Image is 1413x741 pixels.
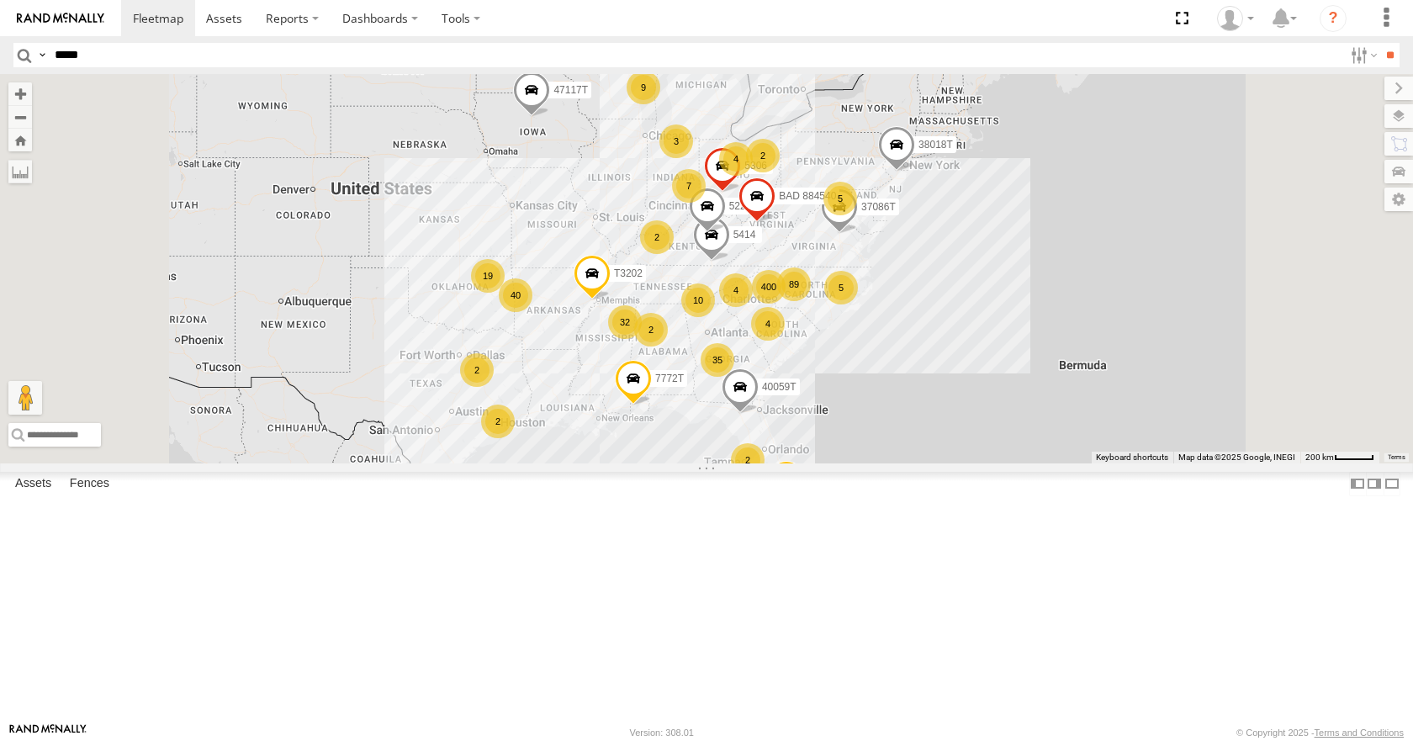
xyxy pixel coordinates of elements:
[614,267,643,279] span: T3202
[481,405,515,438] div: 2
[8,160,32,183] label: Measure
[752,270,786,304] div: 400
[17,13,104,24] img: rand-logo.svg
[655,373,684,384] span: 7772T
[630,728,694,738] div: Version: 308.01
[1300,452,1379,463] button: Map Scale: 200 km per 44 pixels
[8,381,42,415] button: Drag Pegman onto the map to open Street View
[729,200,752,212] span: 5228
[746,139,780,172] div: 2
[1344,43,1380,67] label: Search Filter Options
[659,124,693,158] div: 3
[1349,472,1366,496] label: Dock Summary Table to the Left
[608,305,642,339] div: 32
[733,229,756,241] span: 5414
[719,142,753,176] div: 4
[751,307,785,341] div: 4
[731,443,765,477] div: 2
[8,82,32,105] button: Zoom in
[8,105,32,129] button: Zoom out
[1178,453,1295,462] span: Map data ©2025 Google, INEGI
[1211,6,1260,31] div: Summer Walker
[1388,453,1405,460] a: Terms (opens in new tab)
[701,343,734,377] div: 35
[35,43,49,67] label: Search Query
[1320,5,1347,32] i: ?
[7,473,60,496] label: Assets
[681,283,715,317] div: 10
[1236,728,1404,738] div: © Copyright 2025 -
[460,353,494,387] div: 2
[1384,188,1413,211] label: Map Settings
[634,313,668,347] div: 2
[1305,453,1334,462] span: 200 km
[1384,472,1400,496] label: Hide Summary Table
[1096,452,1168,463] button: Keyboard shortcuts
[640,220,674,254] div: 2
[553,85,588,97] span: 47117T
[8,129,32,151] button: Zoom Home
[9,724,87,741] a: Visit our Website
[918,139,953,151] span: 38018T
[61,473,118,496] label: Fences
[777,267,811,301] div: 89
[627,71,660,104] div: 9
[779,190,836,202] span: BAD 884540
[861,201,896,213] span: 37086T
[1315,728,1404,738] a: Terms and Conditions
[1366,472,1383,496] label: Dock Summary Table to the Right
[672,169,706,203] div: 7
[823,182,857,215] div: 5
[719,273,753,307] div: 4
[762,382,796,394] span: 40059T
[499,278,532,312] div: 40
[824,271,858,304] div: 5
[471,259,505,293] div: 19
